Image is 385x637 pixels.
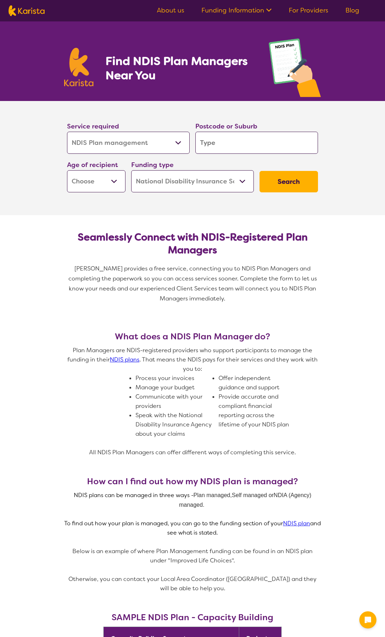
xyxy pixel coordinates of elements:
[64,346,321,374] p: Plan Managers are NDIS-registered providers who support participants to manage the funding in the...
[74,491,194,499] span: NDIS plans can be managed in three ways -
[68,265,318,302] span: [PERSON_NAME] provides a free service, connecting you to NDIS Plan Managers and completing the pa...
[232,492,273,498] span: Self managed or
[64,520,321,536] span: To find out how your plan is managed, you can go to the funding section of your and see what is s...
[64,612,321,622] h3: SAMPLE NDIS Plan - Capacity Building
[106,54,255,82] h1: Find NDIS Plan Managers Near You
[135,383,213,392] li: Manage your budget
[64,48,93,86] img: Karista logo
[135,374,213,383] li: Process your invoices
[64,332,321,342] h3: What does a NDIS Plan Manager do?
[131,161,174,169] label: Funding type
[219,392,296,429] li: Provide accurate and compliant financial reporting across the lifetime of your NDIS plan
[9,5,45,16] img: Karista logo
[219,374,296,392] li: Offer independent guidance and support
[345,6,359,15] a: Blog
[194,492,232,498] span: Plan managed,
[269,39,321,101] img: plan-management
[110,356,139,363] a: NDIS plans
[64,547,321,565] p: Below is an example of where Plan Management funding can be found in an NDIS plan under "Improved...
[67,161,118,169] label: Age of recipient
[67,122,119,131] label: Service required
[289,6,328,15] a: For Providers
[201,6,272,15] a: Funding Information
[64,476,321,486] h3: How can I find out how my NDIS plan is managed?
[283,520,310,527] a: NDIS plan
[260,171,318,192] button: Search
[64,575,321,593] p: Otherwise, you can contact your Local Area Coordinator ([GEOGRAPHIC_DATA]) and they will be able ...
[73,231,312,257] h2: Seamlessly Connect with NDIS-Registered Plan Managers
[135,392,213,411] li: Communicate with your providers
[64,448,321,457] p: All NDIS Plan Managers can offer different ways of completing this service.
[157,6,184,15] a: About us
[195,122,257,131] label: Postcode or Suburb
[135,411,213,439] li: Speak with the National Disability Insurance Agency about your claims
[195,132,318,154] input: Type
